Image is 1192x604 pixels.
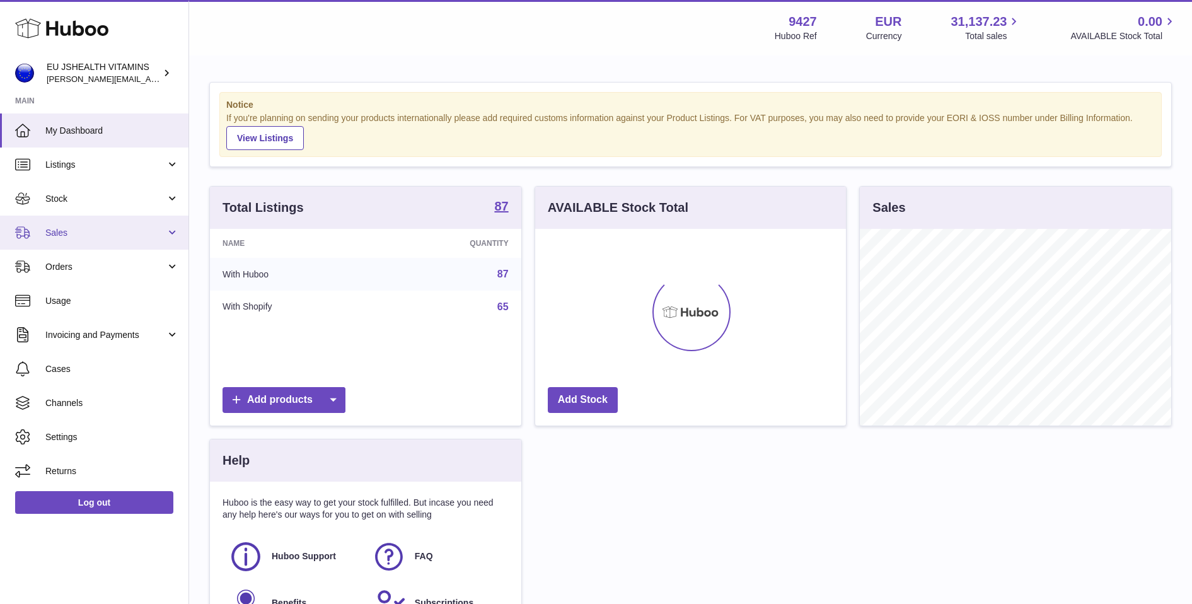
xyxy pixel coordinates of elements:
[1138,13,1162,30] span: 0.00
[548,387,618,413] a: Add Stock
[45,295,179,307] span: Usage
[223,497,509,521] p: Huboo is the easy way to get your stock fulfilled. But incase you need any help here's our ways f...
[45,431,179,443] span: Settings
[15,64,34,83] img: laura@jessicasepel.com
[45,329,166,341] span: Invoicing and Payments
[45,159,166,171] span: Listings
[872,199,905,216] h3: Sales
[951,13,1007,30] span: 31,137.23
[497,301,509,312] a: 65
[866,30,902,42] div: Currency
[415,550,433,562] span: FAQ
[45,227,166,239] span: Sales
[45,125,179,137] span: My Dashboard
[494,200,508,215] a: 87
[229,540,359,574] a: Huboo Support
[875,13,901,30] strong: EUR
[45,193,166,205] span: Stock
[210,291,378,323] td: With Shopify
[45,397,179,409] span: Channels
[45,261,166,273] span: Orders
[378,229,521,258] th: Quantity
[272,550,336,562] span: Huboo Support
[210,258,378,291] td: With Huboo
[372,540,502,574] a: FAQ
[1070,30,1177,42] span: AVAILABLE Stock Total
[951,13,1021,42] a: 31,137.23 Total sales
[45,363,179,375] span: Cases
[226,99,1155,111] strong: Notice
[965,30,1021,42] span: Total sales
[497,269,509,279] a: 87
[548,199,688,216] h3: AVAILABLE Stock Total
[223,387,345,413] a: Add products
[223,199,304,216] h3: Total Listings
[226,126,304,150] a: View Listings
[494,200,508,212] strong: 87
[789,13,817,30] strong: 9427
[226,112,1155,150] div: If you're planning on sending your products internationally please add required customs informati...
[775,30,817,42] div: Huboo Ref
[15,491,173,514] a: Log out
[47,74,253,84] span: [PERSON_NAME][EMAIL_ADDRESS][DOMAIN_NAME]
[223,452,250,469] h3: Help
[45,465,179,477] span: Returns
[47,61,160,85] div: EU JSHEALTH VITAMINS
[210,229,378,258] th: Name
[1070,13,1177,42] a: 0.00 AVAILABLE Stock Total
